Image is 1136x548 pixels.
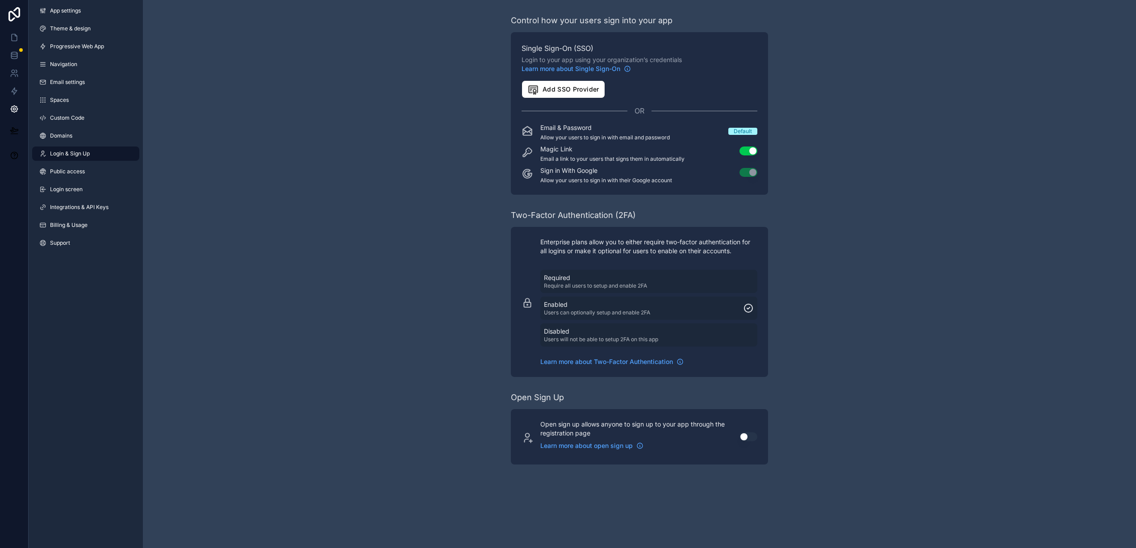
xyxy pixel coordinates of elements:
span: Support [50,239,70,247]
div: Control how your users sign into your app [511,14,672,27]
a: Spaces [32,93,139,107]
p: Magic Link [540,145,685,154]
a: Integrations & API Keys [32,200,139,214]
p: Allow your users to sign in with their Google account [540,177,672,184]
a: Domains [32,129,139,143]
span: Custom Code [50,114,84,121]
a: Learn more about Single Sign-On [522,64,631,73]
span: Progressive Web App [50,43,104,50]
p: Users will not be able to setup 2FA on this app [544,336,658,343]
a: Billing & Usage [32,218,139,232]
a: Navigation [32,57,139,71]
a: Support [32,236,139,250]
a: Progressive Web App [32,39,139,54]
div: Default [734,128,752,135]
p: Email & Password [540,123,670,132]
span: Learn more about Single Sign-On [522,64,620,73]
a: Email settings [32,75,139,89]
p: Sign in With Google [540,166,672,175]
a: Learn more about Two-Factor Authentication [540,357,684,366]
a: Theme & design [32,21,139,36]
span: Single Sign-On (SSO) [522,43,757,54]
span: Billing & Usage [50,222,88,229]
span: Learn more about Two-Factor Authentication [540,357,673,366]
span: Email settings [50,79,85,86]
span: Domains [50,132,72,139]
p: Allow your users to sign in with email and password [540,134,670,141]
p: Enterprise plans allow you to either require two-factor authentication for all logins or make it ... [540,238,757,255]
div: Open Sign Up [511,391,564,404]
span: Theme & design [50,25,91,32]
p: Required [544,273,647,282]
p: Email a link to your users that signs them in automatically [540,155,685,163]
a: App settings [32,4,139,18]
p: Enabled [544,300,650,309]
span: Add SSO Provider [527,84,599,95]
span: Integrations & API Keys [50,204,109,211]
a: Learn more about open sign up [540,441,643,450]
span: Navigation [50,61,77,68]
p: Require all users to setup and enable 2FA [544,282,647,289]
span: App settings [50,7,81,14]
span: Learn more about open sign up [540,441,633,450]
span: Public access [50,168,85,175]
p: Disabled [544,327,658,336]
button: Add SSO Provider [522,80,605,98]
a: Public access [32,164,139,179]
span: Login screen [50,186,83,193]
span: OR [635,105,644,116]
a: Custom Code [32,111,139,125]
p: Users can optionally setup and enable 2FA [544,309,650,316]
div: Two-Factor Authentication (2FA) [511,209,636,222]
span: Login & Sign Up [50,150,90,157]
p: Open sign up allows anyone to sign up to your app through the registration page [540,420,729,438]
span: Login to your app using your organization’s credentials [522,55,757,73]
a: Login screen [32,182,139,197]
a: Login & Sign Up [32,146,139,161]
span: Spaces [50,96,69,104]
